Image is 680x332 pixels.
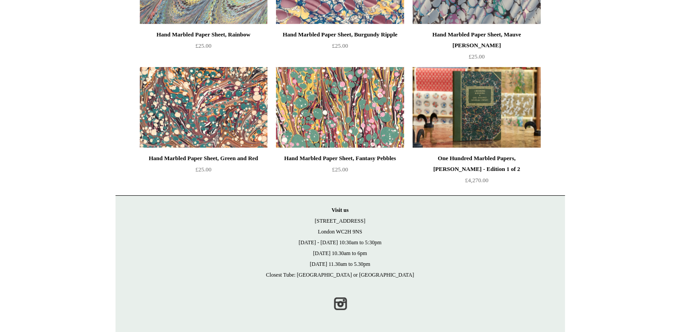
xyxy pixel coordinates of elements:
[276,29,404,66] a: Hand Marbled Paper Sheet, Burgundy Ripple £25.00
[140,153,267,190] a: Hand Marbled Paper Sheet, Green and Red £25.00
[415,153,538,175] div: One Hundred Marbled Papers, [PERSON_NAME] - Edition 1 of 2
[140,67,267,148] img: Hand Marbled Paper Sheet, Green and Red
[140,29,267,66] a: Hand Marbled Paper Sheet, Rainbow £25.00
[276,67,404,148] img: Hand Marbled Paper Sheet, Fantasy Pebbles
[142,29,265,40] div: Hand Marbled Paper Sheet, Rainbow
[140,67,267,148] a: Hand Marbled Paper Sheet, Green and Red Hand Marbled Paper Sheet, Green and Red
[332,166,348,173] span: £25.00
[415,29,538,51] div: Hand Marbled Paper Sheet, Mauve [PERSON_NAME]
[469,53,485,60] span: £25.00
[465,177,489,184] span: £4,270.00
[332,42,348,49] span: £25.00
[413,153,540,190] a: One Hundred Marbled Papers, [PERSON_NAME] - Edition 1 of 2 £4,270.00
[413,67,540,148] a: One Hundred Marbled Papers, John Jeffery - Edition 1 of 2 One Hundred Marbled Papers, John Jeffer...
[330,294,350,314] a: Instagram
[142,153,265,164] div: Hand Marbled Paper Sheet, Green and Red
[332,207,349,213] strong: Visit us
[124,205,556,280] p: [STREET_ADDRESS] London WC2H 9NS [DATE] - [DATE] 10:30am to 5:30pm [DATE] 10.30am to 6pm [DATE] 1...
[278,29,401,40] div: Hand Marbled Paper Sheet, Burgundy Ripple
[196,166,212,173] span: £25.00
[278,153,401,164] div: Hand Marbled Paper Sheet, Fantasy Pebbles
[196,42,212,49] span: £25.00
[413,67,540,148] img: One Hundred Marbled Papers, John Jeffery - Edition 1 of 2
[413,29,540,66] a: Hand Marbled Paper Sheet, Mauve [PERSON_NAME] £25.00
[276,153,404,190] a: Hand Marbled Paper Sheet, Fantasy Pebbles £25.00
[276,67,404,148] a: Hand Marbled Paper Sheet, Fantasy Pebbles Hand Marbled Paper Sheet, Fantasy Pebbles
